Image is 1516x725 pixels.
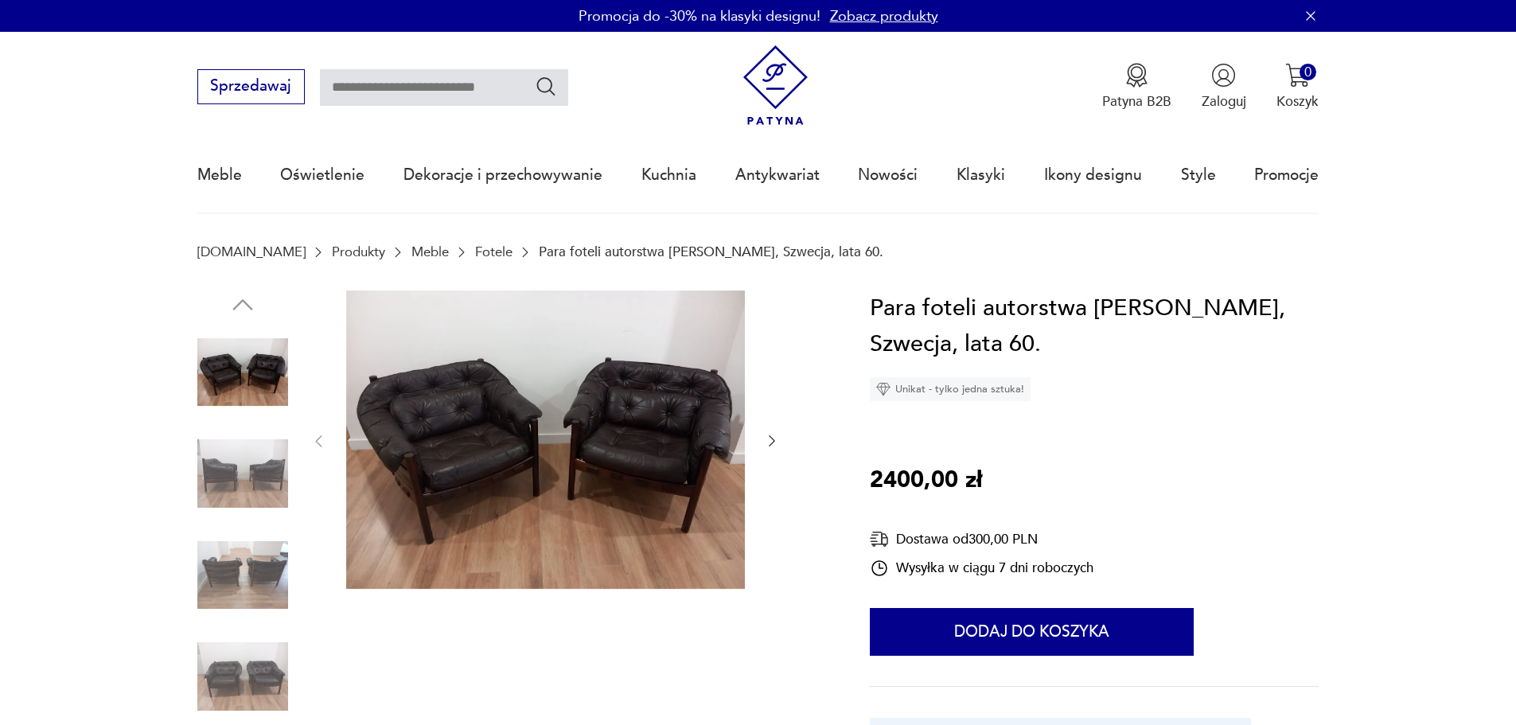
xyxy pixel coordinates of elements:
p: 2400,00 zł [870,462,982,499]
img: Zdjęcie produktu Para foteli autorstwa Arne Norella, Szwecja, lata 60. [346,290,745,590]
button: Szukaj [535,75,558,98]
a: Ikony designu [1044,138,1142,212]
button: Patyna B2B [1102,63,1171,111]
a: [DOMAIN_NAME] [197,244,306,259]
p: Koszyk [1276,92,1319,111]
p: Promocja do -30% na klasyki designu! [579,6,820,26]
button: Dodaj do koszyka [870,608,1194,656]
a: Antykwariat [735,138,820,212]
div: Unikat - tylko jedna sztuka! [870,377,1031,401]
p: Patyna B2B [1102,92,1171,111]
a: Fotele [475,244,512,259]
a: Style [1181,138,1216,212]
img: Ikona koszyka [1285,63,1310,88]
div: Dostawa od 300,00 PLN [870,529,1093,549]
a: Dekoracje i przechowywanie [403,138,602,212]
img: Ikona dostawy [870,529,889,549]
img: Ikona diamentu [876,382,891,396]
img: Zdjęcie produktu Para foteli autorstwa Arne Norella, Szwecja, lata 60. [197,530,288,621]
p: Zaloguj [1202,92,1246,111]
a: Nowości [858,138,918,212]
a: Meble [197,138,242,212]
a: Meble [411,244,449,259]
a: Zobacz produkty [830,6,938,26]
img: Zdjęcie produktu Para foteli autorstwa Arne Norella, Szwecja, lata 60. [197,327,288,418]
p: Para foteli autorstwa [PERSON_NAME], Szwecja, lata 60. [539,244,883,259]
a: Kuchnia [641,138,696,212]
a: Klasyki [957,138,1005,212]
a: Promocje [1254,138,1319,212]
button: 0Koszyk [1276,63,1319,111]
img: Ikona medalu [1124,63,1149,88]
a: Oświetlenie [280,138,364,212]
a: Ikona medaluPatyna B2B [1102,63,1171,111]
div: 0 [1300,64,1316,80]
h1: Para foteli autorstwa [PERSON_NAME], Szwecja, lata 60. [870,290,1319,363]
a: Produkty [332,244,385,259]
img: Zdjęcie produktu Para foteli autorstwa Arne Norella, Szwecja, lata 60. [197,428,288,519]
img: Zdjęcie produktu Para foteli autorstwa Arne Norella, Szwecja, lata 60. [197,631,288,722]
button: Sprzedawaj [197,69,305,104]
div: Wysyłka w ciągu 7 dni roboczych [870,559,1093,578]
img: Ikonka użytkownika [1211,63,1236,88]
a: Sprzedawaj [197,81,305,94]
button: Zaloguj [1202,63,1246,111]
img: Patyna - sklep z meblami i dekoracjami vintage [735,45,816,126]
